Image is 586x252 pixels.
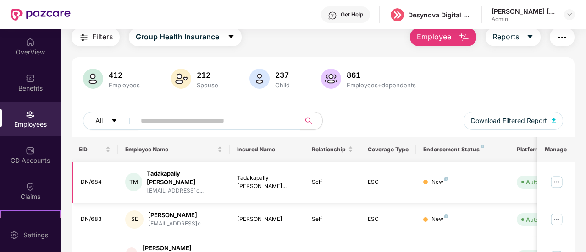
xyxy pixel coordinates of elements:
[345,70,418,80] div: 861
[107,70,142,80] div: 412
[72,137,118,162] th: EID
[26,38,35,47] img: svg+xml;base64,PHN2ZyBpZD0iSG9tZSIgeG1sbnM9Imh0dHA6Ly93d3cudzMub3JnLzIwMDAvc3ZnIiB3aWR0aD0iMjAiIG...
[549,212,564,227] img: manageButton
[341,11,363,18] div: Get Help
[171,69,191,89] img: svg+xml;base64,PHN2ZyB4bWxucz0iaHR0cDovL3d3dy53My5vcmcvMjAwMC9zdmciIHhtbG5zOnhsaW5rPSJodHRwOi8vd3...
[368,178,409,187] div: ESC
[549,175,564,189] img: manageButton
[78,32,89,43] img: svg+xml;base64,PHN2ZyB4bWxucz0iaHR0cDovL3d3dy53My5vcmcvMjAwMC9zdmciIHdpZHRoPSIyNCIgaGVpZ2h0PSIyNC...
[566,11,573,18] img: svg+xml;base64,PHN2ZyBpZD0iRHJvcGRvd24tMzJ4MzIiIHhtbG5zPSJodHRwOi8vd3d3LnczLm9yZy8yMDAwL3N2ZyIgd2...
[552,118,556,123] img: svg+xml;base64,PHN2ZyB4bWxucz0iaHR0cDovL3d3dy53My5vcmcvMjAwMC9zdmciIHhtbG5zOnhsaW5rPSJodHRwOi8vd3...
[26,110,35,119] img: svg+xml;base64,PHN2ZyBpZD0iRW1wbG95ZWVzIiB4bWxucz0iaHR0cDovL3d3dy53My5vcmcvMjAwMC9zdmciIHdpZHRoPS...
[125,210,144,229] div: SE
[237,215,297,224] div: [PERSON_NAME]
[300,112,323,130] button: search
[537,137,575,162] th: Manage
[557,32,568,43] img: svg+xml;base64,PHN2ZyB4bWxucz0iaHR0cDovL3d3dy53My5vcmcvMjAwMC9zdmciIHdpZHRoPSIyNCIgaGVpZ2h0PSIyNC...
[26,182,35,191] img: svg+xml;base64,PHN2ZyBpZD0iQ2xhaW0iIHhtbG5zPSJodHRwOi8vd3d3LnczLm9yZy8yMDAwL3N2ZyIgd2lkdGg9IjIwIi...
[79,146,104,153] span: EID
[83,112,139,130] button: Allcaret-down
[431,178,448,187] div: New
[423,146,502,153] div: Endorsement Status
[391,8,404,21] img: logo%20(5).png
[26,74,35,83] img: svg+xml;base64,PHN2ZyBpZD0iQmVuZWZpdHMiIHhtbG5zPSJodHRwOi8vd3d3LnczLm9yZy8yMDAwL3N2ZyIgd2lkdGg9Ij...
[81,215,111,224] div: DN/683
[147,187,223,195] div: [EMAIL_ADDRESS]c...
[481,145,484,148] img: svg+xml;base64,PHN2ZyB4bWxucz0iaHR0cDovL3d3dy53My5vcmcvMjAwMC9zdmciIHdpZHRoPSI4IiBoZWlnaHQ9IjgiIH...
[304,137,360,162] th: Relationship
[111,118,117,125] span: caret-down
[360,137,416,162] th: Coverage Type
[107,81,142,89] div: Employees
[125,146,216,153] span: Employee Name
[464,112,564,130] button: Download Filtered Report
[526,33,534,41] span: caret-down
[227,33,235,41] span: caret-down
[408,11,472,19] div: Desynova Digital private limited
[230,137,304,162] th: Insured Name
[368,215,409,224] div: ESC
[249,69,270,89] img: svg+xml;base64,PHN2ZyB4bWxucz0iaHR0cDovL3d3dy53My5vcmcvMjAwMC9zdmciIHhtbG5zOnhsaW5rPSJodHRwOi8vd3...
[195,70,220,80] div: 212
[148,211,206,220] div: [PERSON_NAME]
[321,69,341,89] img: svg+xml;base64,PHN2ZyB4bWxucz0iaHR0cDovL3d3dy53My5vcmcvMjAwMC9zdmciIHhtbG5zOnhsaW5rPSJodHRwOi8vd3...
[444,177,448,181] img: svg+xml;base64,PHN2ZyB4bWxucz0iaHR0cDovL3d3dy53My5vcmcvMjAwMC9zdmciIHdpZHRoPSI4IiBoZWlnaHQ9IjgiIH...
[21,231,51,240] div: Settings
[471,116,547,126] span: Download Filtered Report
[492,16,556,23] div: Admin
[273,81,292,89] div: Child
[526,215,563,224] div: Auto Verified
[410,28,476,46] button: Employee
[72,28,120,46] button: Filters
[26,146,35,155] img: svg+xml;base64,PHN2ZyBpZD0iQ0RfQWNjb3VudHMiIGRhdGEtbmFtZT0iQ0QgQWNjb3VudHMiIHhtbG5zPSJodHRwOi8vd3...
[195,81,220,89] div: Spouse
[312,215,353,224] div: Self
[459,32,470,43] img: svg+xml;base64,PHN2ZyB4bWxucz0iaHR0cDovL3d3dy53My5vcmcvMjAwMC9zdmciIHhtbG5zOnhsaW5rPSJodHRwOi8vd3...
[526,177,563,187] div: Auto Verified
[328,11,337,20] img: svg+xml;base64,PHN2ZyBpZD0iSGVscC0zMngzMiIgeG1sbnM9Imh0dHA6Ly93d3cudzMub3JnLzIwMDAvc3ZnIiB3aWR0aD...
[486,28,541,46] button: Reportscaret-down
[136,31,219,43] span: Group Health Insurance
[11,9,71,21] img: New Pazcare Logo
[492,31,519,43] span: Reports
[312,178,353,187] div: Self
[148,220,206,228] div: [EMAIL_ADDRESS]c....
[118,137,230,162] th: Employee Name
[345,81,418,89] div: Employees+dependents
[83,69,103,89] img: svg+xml;base64,PHN2ZyB4bWxucz0iaHR0cDovL3d3dy53My5vcmcvMjAwMC9zdmciIHhtbG5zOnhsaW5rPSJodHRwOi8vd3...
[517,146,567,153] div: Platform Status
[492,7,556,16] div: [PERSON_NAME] [PERSON_NAME]
[95,116,103,126] span: All
[300,117,318,124] span: search
[431,215,448,224] div: New
[92,31,113,43] span: Filters
[237,174,297,191] div: Tadakapally [PERSON_NAME]...
[312,146,346,153] span: Relationship
[273,70,292,80] div: 237
[417,31,451,43] span: Employee
[10,231,19,240] img: svg+xml;base64,PHN2ZyBpZD0iU2V0dGluZy0yMHgyMCIgeG1sbnM9Imh0dHA6Ly93d3cudzMub3JnLzIwMDAvc3ZnIiB3aW...
[147,169,223,187] div: Tadakapally [PERSON_NAME]
[444,214,448,218] img: svg+xml;base64,PHN2ZyB4bWxucz0iaHR0cDovL3d3dy53My5vcmcvMjAwMC9zdmciIHdpZHRoPSI4IiBoZWlnaHQ9IjgiIH...
[125,173,142,191] div: TM
[81,178,111,187] div: DN/684
[129,28,242,46] button: Group Health Insurancecaret-down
